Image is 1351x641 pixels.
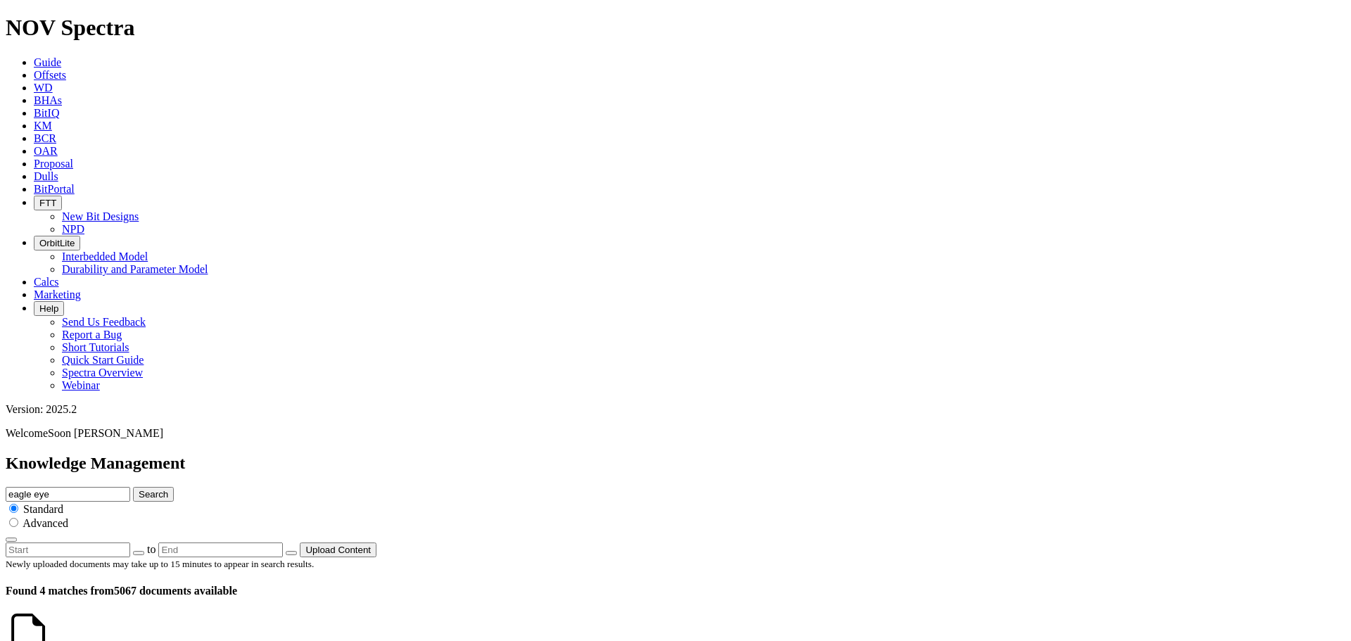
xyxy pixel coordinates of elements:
p: Welcome [6,427,1345,440]
a: Guide [34,56,61,68]
a: BCR [34,132,56,144]
a: NPD [62,223,84,235]
span: OrbitLite [39,238,75,248]
button: OrbitLite [34,236,80,250]
input: e.g. Smoothsteer Record [6,487,130,502]
small: Newly uploaded documents may take up to 15 minutes to appear in search results. [6,559,314,569]
a: BHAs [34,94,62,106]
a: BitPortal [34,183,75,195]
input: End [158,542,283,557]
button: FTT [34,196,62,210]
span: Found 4 matches from [6,585,114,597]
h4: 5067 documents available [6,585,1345,597]
a: Quick Start Guide [62,354,144,366]
a: New Bit Designs [62,210,139,222]
a: Proposal [34,158,73,170]
h2: Knowledge Management [6,454,1345,473]
span: Help [39,303,58,314]
span: Standard [23,503,63,515]
a: Webinar [62,379,100,391]
a: Marketing [34,288,81,300]
span: to [147,543,156,555]
a: Report a Bug [62,329,122,341]
input: Start [6,542,130,557]
a: Calcs [34,276,59,288]
a: BitIQ [34,107,59,119]
span: Soon [PERSON_NAME] [48,427,163,439]
a: Spectra Overview [62,367,143,379]
a: Send Us Feedback [62,316,146,328]
h1: NOV Spectra [6,15,1345,41]
a: OAR [34,145,58,157]
a: KM [34,120,52,132]
a: Short Tutorials [62,341,129,353]
span: FTT [39,198,56,208]
span: Advanced [23,517,68,529]
a: Interbedded Model [62,250,148,262]
a: WD [34,82,53,94]
div: Version: 2025.2 [6,403,1345,416]
a: Durability and Parameter Model [62,263,208,275]
a: Dulls [34,170,58,182]
a: Offsets [34,69,66,81]
button: Help [34,301,64,316]
button: Upload Content [300,542,376,557]
button: Search [133,487,174,502]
